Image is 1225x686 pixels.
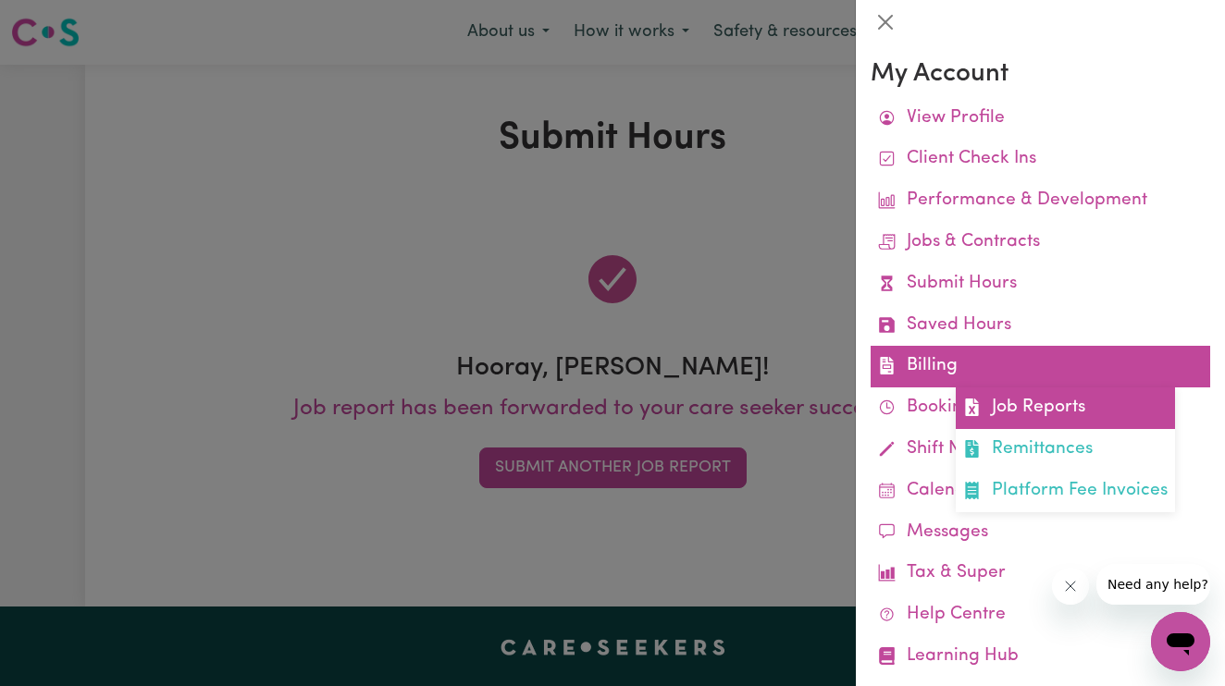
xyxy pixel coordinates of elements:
h3: My Account [871,59,1210,91]
iframe: Close message [1052,568,1089,605]
a: Jobs & Contracts [871,222,1210,263]
a: Performance & Development [871,180,1210,222]
a: Learning Hub [871,636,1210,678]
a: Submit Hours [871,263,1210,305]
button: Close [871,7,900,37]
a: Shift Notes [871,429,1210,471]
a: Platform Fee Invoices [956,471,1175,512]
a: Remittances [956,429,1175,471]
a: Saved Hours [871,305,1210,347]
iframe: Message from company [1096,564,1210,605]
a: Client Check Ins [871,139,1210,180]
a: BillingJob ReportsRemittancesPlatform Fee Invoices [871,346,1210,387]
a: Job Reports [956,387,1175,429]
a: Tax & Super [871,553,1210,594]
a: Bookings [871,387,1210,429]
a: Messages [871,512,1210,554]
a: Calendar [871,471,1210,512]
iframe: Button to launch messaging window [1151,612,1210,671]
a: View Profile [871,98,1210,140]
a: Help Centre [871,594,1210,636]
